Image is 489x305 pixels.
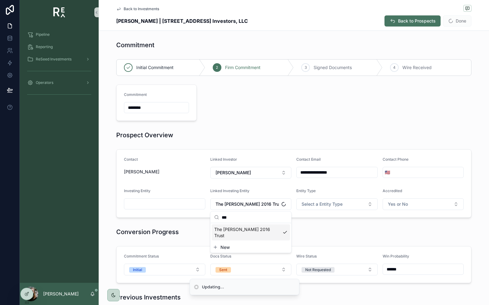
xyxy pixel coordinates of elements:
button: Select Button [210,198,292,210]
a: Reporting [23,41,95,52]
span: Accredited [383,188,402,193]
div: Updating... [202,284,224,290]
span: Contact [124,157,138,162]
span: 3 [305,65,307,70]
span: 4 [393,65,396,70]
a: Operators [23,77,95,88]
span: Linked Investor [210,157,237,162]
span: Wire Status [296,254,317,258]
button: New [213,244,289,250]
span: ReSeed Investments [36,57,72,62]
h1: Conversion Progress [116,228,179,236]
span: Firm Commitment [225,64,261,71]
button: Select Button [296,198,378,210]
strong: [PERSON_NAME] | [STREET_ADDRESS] Investors, LLC [116,17,248,25]
div: Sent [219,267,227,273]
span: New [220,244,230,250]
button: Select Button [210,264,292,275]
span: Pipeline [36,32,50,37]
span: Back to Prospects [398,18,436,24]
span: Contact Email [296,157,321,162]
div: Not Requested [305,267,331,273]
span: Yes or No [388,201,408,207]
h1: Prospect Overview [116,131,173,139]
span: Signed Documents [314,64,352,71]
span: [PERSON_NAME] [216,170,251,176]
span: 🇺🇸 [385,169,390,175]
span: Linked Investing Entity [210,188,249,193]
a: Pipeline [23,29,95,40]
span: Initial Commitment [136,64,174,71]
span: Entity Type [296,188,316,193]
span: Operators [36,80,53,85]
span: Wire Received [402,64,432,71]
button: Select Button [124,264,205,275]
span: Commitment Status [124,254,159,258]
button: Select Button [296,264,378,275]
span: [PERSON_NAME] [124,169,205,175]
a: ReSeed Investments [23,54,95,65]
span: Back to Investments [124,6,159,11]
div: Initial [133,267,142,273]
button: Select Button [210,167,292,179]
button: Back to Prospects [384,15,441,27]
span: Reporting [36,44,53,49]
span: Docs Status [210,254,231,258]
span: 2 [216,65,218,70]
span: Select a Entity Type [302,201,343,207]
span: Win Probability [383,254,409,258]
span: The [PERSON_NAME] 2016 Trust [214,226,280,239]
span: Contact Phone [383,157,409,162]
div: Suggestions [211,223,291,242]
span: Investing Entity [124,188,150,193]
button: Select Button [383,167,392,178]
h1: Commitment [116,41,154,49]
p: [PERSON_NAME] [43,291,79,297]
h1: Previous Investments [116,293,181,302]
div: scrollable content [20,25,99,107]
span: Commitment [124,92,147,97]
img: App logo [53,7,65,17]
button: Select Button [383,198,464,210]
a: Back to Investments [116,6,159,11]
span: The [PERSON_NAME] 2016 Trust [216,201,279,207]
